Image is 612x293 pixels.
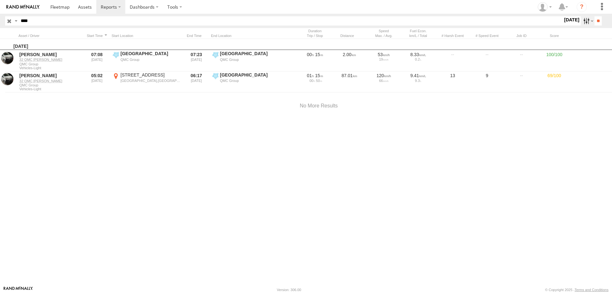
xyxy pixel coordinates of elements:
div: 07:23 [DATE] [184,51,208,70]
div: Score [540,33,569,38]
div: 100/100 [540,51,569,70]
img: rand-logo.svg [6,5,40,9]
div: 06:17 [DATE] [184,72,208,92]
div: QMC Group [220,57,280,62]
label: [DATE] [563,16,581,23]
div: 9.41 [403,73,433,78]
span: 15 [315,73,323,78]
div: Click to Sort [333,33,365,38]
div: 13 [437,72,469,92]
label: Click to View Event Location [112,51,182,70]
div: [GEOGRAPHIC_DATA] [220,51,280,56]
div: [4554s] 25/08/2025 05:02 - 25/08/2025 06:17 [300,73,330,78]
div: Click to Sort [85,33,109,38]
div: [GEOGRAPHIC_DATA],[GEOGRAPHIC_DATA] [120,78,181,83]
div: Version: 306.00 [277,288,301,292]
div: © Copyright 2025 - [545,288,608,292]
span: QMC Group [19,62,81,66]
i: ? [577,2,587,12]
div: [GEOGRAPHIC_DATA] [120,51,181,56]
div: 07:08 [DATE] [85,51,109,70]
div: 19 [369,57,399,61]
div: QMC Group [120,57,181,62]
span: 00 [310,79,315,83]
div: 9 [471,72,503,92]
div: 87.01 [333,72,365,92]
div: 2.00 [333,51,365,70]
span: Filter Results to this Group [19,87,81,91]
a: Visit our Website [4,287,33,293]
div: 0.2 [403,57,433,61]
div: 66 [369,79,399,83]
div: 120 [369,73,399,78]
div: QMC Group [220,78,280,83]
a: Terms and Conditions [575,288,608,292]
span: 01 [307,73,314,78]
label: Click to View Event Location [112,72,182,92]
div: 69/100 [540,72,569,92]
div: 8.33 [403,52,433,57]
label: Click to View Event Location [211,51,281,70]
span: Filter Results to this Group [19,66,81,70]
a: View Asset in Asset Management [1,52,14,64]
div: [STREET_ADDRESS] [120,72,181,78]
div: 9.3 [403,79,433,83]
a: 32 QMC [PERSON_NAME] [19,57,81,62]
span: 15 [315,52,323,57]
a: 32 QMC [PERSON_NAME] [19,79,81,83]
div: [914s] 25/08/2025 07:08 - 25/08/2025 07:23 [300,52,330,57]
a: View Asset in Asset Management [1,73,14,85]
label: Search Filter Options [581,16,594,26]
span: QMC Group [19,83,81,87]
div: [GEOGRAPHIC_DATA] [220,72,280,78]
label: Search Query [13,16,18,26]
div: [PERSON_NAME] [19,73,81,78]
span: 50 [316,79,322,83]
div: 53 [369,52,399,57]
div: [PERSON_NAME] [19,52,81,57]
div: Job ID [506,33,537,38]
div: Click to Sort [184,33,208,38]
label: Click to View Event Location [211,72,281,92]
div: 05:02 [DATE] [85,72,109,92]
div: Muhammad Salman [535,2,554,12]
span: 00 [307,52,314,57]
div: Click to Sort [18,33,82,38]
